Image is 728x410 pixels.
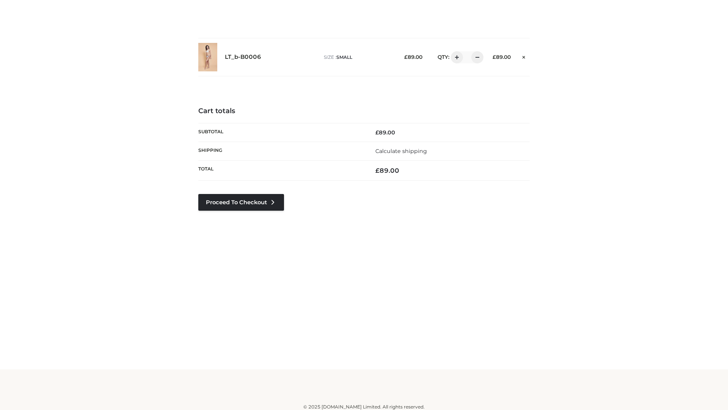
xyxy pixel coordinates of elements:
th: Subtotal [198,123,364,142]
a: Proceed to Checkout [198,194,284,211]
bdi: 89.00 [493,54,511,60]
a: Remove this item [518,51,530,61]
a: LT_b-B0006 [225,54,261,61]
bdi: 89.00 [375,129,395,136]
p: size : [324,54,392,61]
span: £ [375,167,380,174]
span: SMALL [336,54,352,60]
th: Shipping [198,142,364,160]
h4: Cart totals [198,107,530,115]
bdi: 89.00 [375,167,399,174]
span: £ [493,54,496,60]
div: QTY: [430,51,481,63]
span: £ [375,129,379,136]
a: Calculate shipping [375,148,427,155]
span: £ [404,54,408,60]
th: Total [198,161,364,181]
bdi: 89.00 [404,54,422,60]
